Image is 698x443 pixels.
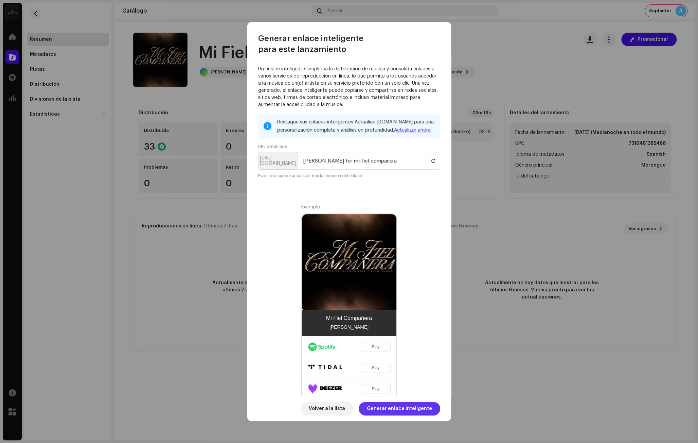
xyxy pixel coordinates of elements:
[326,316,372,321] div: Mi Fiel Compañera
[329,324,369,330] div: [PERSON_NAME]
[394,128,431,133] a: Actualizar ahora
[258,152,297,170] p-inputgroup-addon: [URL][DOMAIN_NAME]
[367,402,432,415] span: Generar enlace inteligente
[302,214,398,310] img: a97225bb-6510-452f-a7d2-d2c284e5ba04
[258,66,440,108] p: Un enlace inteligente simplifica la distribución de música y consolida enlaces a varios servicios...
[258,144,287,149] label: URL del enlace
[277,118,435,134] div: Destaque sus enlaces inteligentes Actualice [DOMAIN_NAME] para una personalización completa y aná...
[359,402,440,415] button: Generar enlace inteligente
[258,172,362,179] small: Este no se puede actualizar tras la creación del enlace
[301,402,353,415] button: Volver a la lista
[309,402,345,415] span: Volver a la lista
[301,204,397,211] div: Example
[247,22,451,55] div: Generar enlace inteligente para este lanzamiento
